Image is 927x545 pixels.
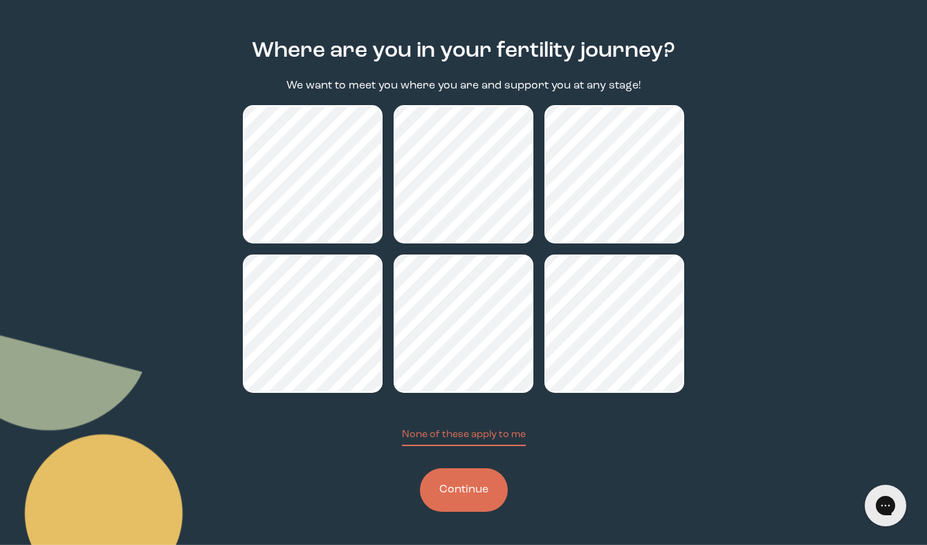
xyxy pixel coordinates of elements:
p: We want to meet you where you are and support you at any stage! [286,78,641,94]
button: None of these apply to me [402,427,526,446]
button: Continue [420,468,508,512]
iframe: Gorgias live chat messenger [858,480,913,531]
h2: Where are you in your fertility journey? [252,35,675,67]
